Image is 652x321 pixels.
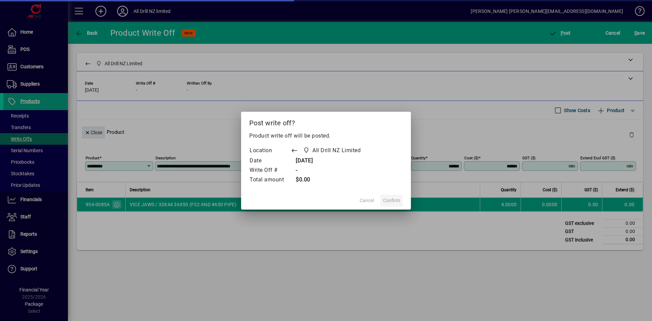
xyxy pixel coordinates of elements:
td: Total amount [249,175,291,185]
td: - [291,166,374,175]
td: [DATE] [291,156,374,166]
span: All Drill NZ Limited [301,146,363,155]
td: Write Off # [249,166,291,175]
td: $0.00 [291,175,374,185]
span: All Drill NZ Limited [312,146,361,155]
p: Product write off will be posted. [249,132,403,140]
td: Location [249,145,291,156]
td: Date [249,156,291,166]
h2: Post write off? [241,112,411,131]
